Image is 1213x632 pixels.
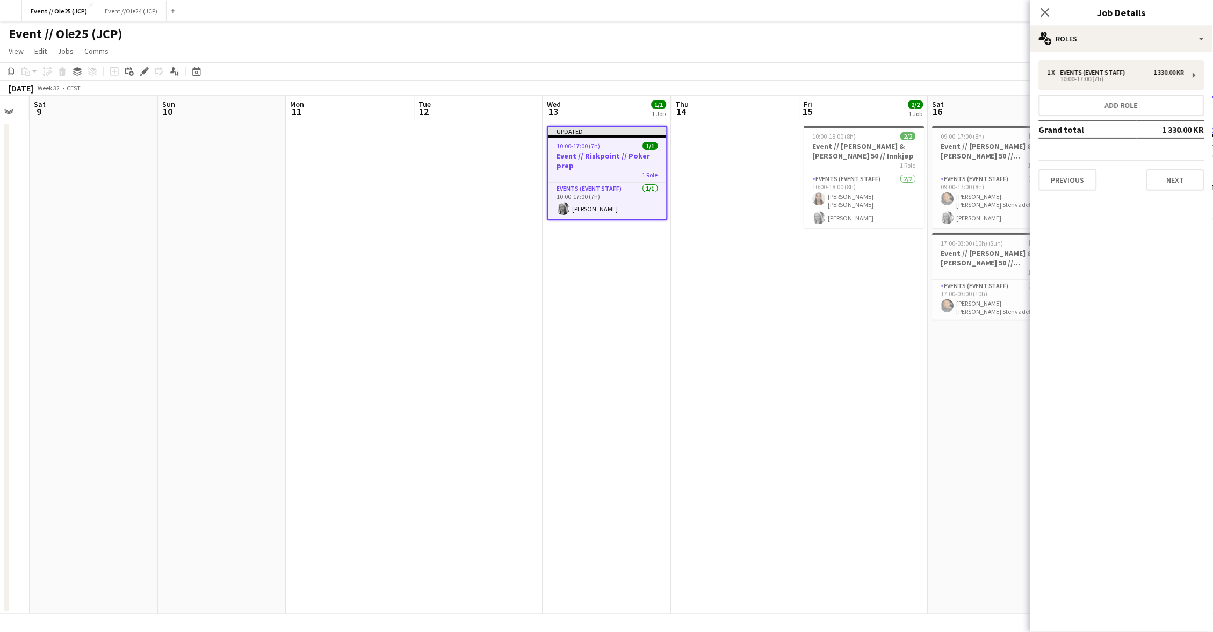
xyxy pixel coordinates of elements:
[642,171,658,179] span: 1 Role
[557,142,601,150] span: 10:00-17:00 (7h)
[931,105,944,118] span: 16
[547,99,561,109] span: Wed
[933,99,944,109] span: Sat
[933,141,1053,161] h3: Event // [PERSON_NAME] & [PERSON_NAME] 50 // Opprigg
[4,44,28,58] a: View
[933,173,1053,228] app-card-role: Events (Event Staff)2/209:00-17:00 (8h)[PERSON_NAME] [PERSON_NAME] Stenvadet[PERSON_NAME]
[84,46,109,56] span: Comms
[547,126,668,220] app-job-card: Updated10:00-17:00 (7h)1/1Event // Riskpoint // Poker prep1 RoleEvents (Event Staff)1/110:00-17:0...
[652,110,666,118] div: 1 Job
[67,84,81,92] div: CEST
[1029,132,1044,140] span: 2/2
[933,126,1053,228] app-job-card: 09:00-17:00 (8h)2/2Event // [PERSON_NAME] & [PERSON_NAME] 50 // Opprigg1 RoleEvents (Event Staff)...
[1137,121,1204,138] td: 1 330.00 KR
[676,99,689,109] span: Thu
[941,132,985,140] span: 09:00-17:00 (8h)
[34,99,46,109] span: Sat
[933,248,1053,268] h3: Event // [PERSON_NAME] & [PERSON_NAME] 50 // Gjennomføring
[161,105,175,118] span: 10
[804,141,925,161] h3: Event // [PERSON_NAME] & [PERSON_NAME] 50 // Innkjøp
[22,1,96,21] button: Event // Ole25 (JCP)
[9,26,122,42] h1: Event // Ole25 (JCP)
[53,44,78,58] a: Jobs
[1029,161,1044,169] span: 1 Role
[804,126,925,228] app-job-card: 10:00-18:00 (8h)2/2Event // [PERSON_NAME] & [PERSON_NAME] 50 // Innkjøp1 RoleEvents (Event Staff)...
[908,100,923,109] span: 2/2
[941,239,1004,247] span: 17:00-03:00 (10h) (Sun)
[96,1,167,21] button: Event //Ole24 (JCP)
[1048,69,1060,76] div: 1 x
[813,132,856,140] span: 10:00-18:00 (8h)
[548,183,667,219] app-card-role: Events (Event Staff)1/110:00-17:00 (7h)[PERSON_NAME]
[1154,69,1185,76] div: 1 330.00 KR
[34,46,47,56] span: Edit
[1030,5,1213,19] h3: Job Details
[289,105,305,118] span: 11
[901,132,916,140] span: 2/2
[57,46,74,56] span: Jobs
[30,44,51,58] a: Edit
[1146,169,1204,191] button: Next
[1039,121,1137,138] td: Grand total
[548,151,667,170] h3: Event // Riskpoint // Poker prep
[1030,26,1213,52] div: Roles
[1029,239,1044,247] span: 1/1
[1029,268,1044,276] span: 1 Role
[9,83,33,94] div: [DATE]
[9,46,24,56] span: View
[80,44,113,58] a: Comms
[1039,169,1097,191] button: Previous
[804,173,925,228] app-card-role: Events (Event Staff)2/210:00-18:00 (8h)[PERSON_NAME] [PERSON_NAME][PERSON_NAME]
[419,99,431,109] span: Tue
[643,142,658,150] span: 1/1
[35,84,62,92] span: Week 32
[417,105,431,118] span: 12
[804,99,813,109] span: Fri
[909,110,923,118] div: 1 Job
[291,99,305,109] span: Mon
[803,105,813,118] span: 15
[548,127,667,135] div: Updated
[652,100,667,109] span: 1/1
[933,280,1053,320] app-card-role: Events (Event Staff)1/117:00-03:00 (10h)[PERSON_NAME] [PERSON_NAME] Stenvadet
[1060,69,1130,76] div: Events (Event Staff)
[1048,76,1185,82] div: 10:00-17:00 (7h)
[546,105,561,118] span: 13
[1039,95,1204,116] button: Add role
[32,105,46,118] span: 9
[162,99,175,109] span: Sun
[933,233,1053,320] app-job-card: 17:00-03:00 (10h) (Sun)1/1Event // [PERSON_NAME] & [PERSON_NAME] 50 // Gjennomføring1 RoleEvents ...
[674,105,689,118] span: 14
[900,161,916,169] span: 1 Role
